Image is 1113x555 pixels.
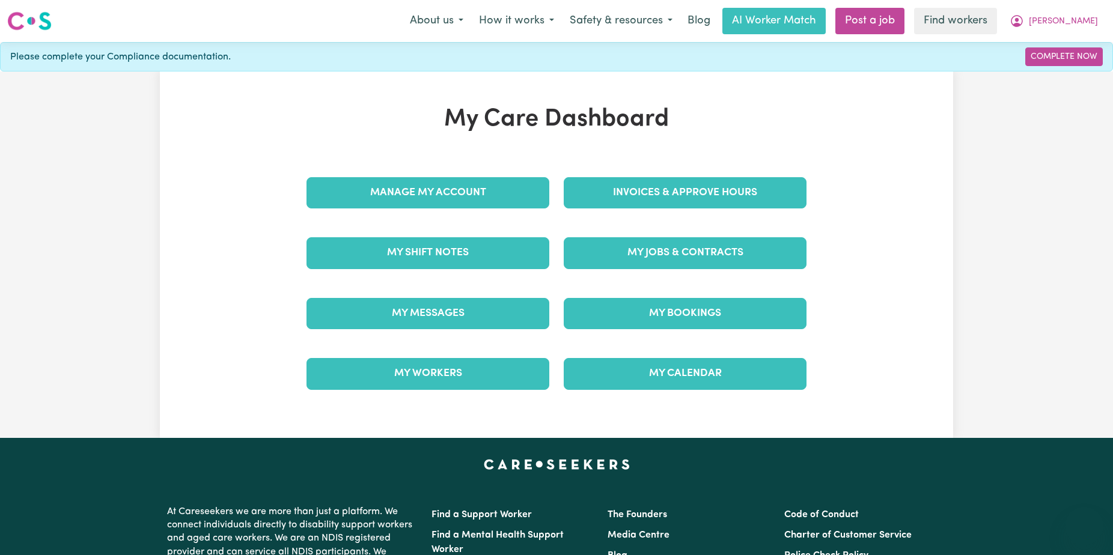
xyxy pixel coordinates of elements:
[484,459,630,469] a: Careseekers home page
[1029,15,1098,28] span: [PERSON_NAME]
[299,105,814,134] h1: My Care Dashboard
[784,530,912,540] a: Charter of Customer Service
[306,177,549,208] a: Manage My Account
[608,510,667,520] a: The Founders
[608,530,669,540] a: Media Centre
[562,8,680,34] button: Safety & resources
[402,8,471,34] button: About us
[471,8,562,34] button: How it works
[564,298,807,329] a: My Bookings
[431,510,532,520] a: Find a Support Worker
[7,10,52,32] img: Careseekers logo
[10,50,231,64] span: Please complete your Compliance documentation.
[306,237,549,268] a: My Shift Notes
[564,237,807,268] a: My Jobs & Contracts
[914,8,997,34] a: Find workers
[564,358,807,389] a: My Calendar
[722,8,826,34] a: AI Worker Match
[680,8,718,34] a: Blog
[784,510,859,520] a: Code of Conduct
[1002,8,1106,34] button: My Account
[7,7,52,35] a: Careseekers logo
[431,530,564,554] a: Find a Mental Health Support Worker
[835,8,904,34] a: Post a job
[564,177,807,208] a: Invoices & Approve Hours
[306,358,549,389] a: My Workers
[1025,47,1103,66] a: Complete Now
[306,298,549,329] a: My Messages
[1065,507,1103,545] iframe: Button to launch messaging window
